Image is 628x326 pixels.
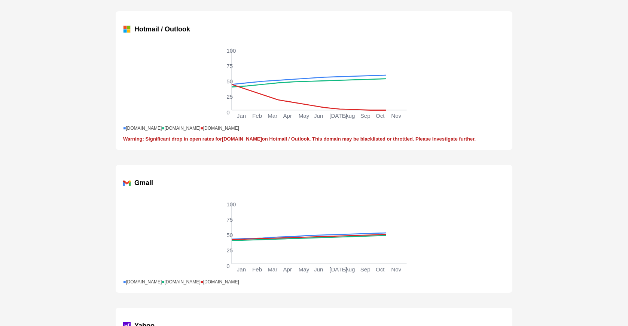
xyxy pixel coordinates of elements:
[123,178,505,188] h2: Gmail
[237,113,246,119] text: Jan
[360,267,371,273] text: Sep
[314,113,323,119] text: Jun
[252,267,262,273] text: Feb
[226,109,229,115] text: 0
[314,267,323,273] text: Jun
[226,63,233,69] text: 75
[360,113,371,119] text: Sep
[123,125,505,132] div: [DOMAIN_NAME] [DOMAIN_NAME] [DOMAIN_NAME]
[123,25,131,33] img: microsoft.com
[123,135,505,143] div: Warning: Significant drop in open rates for on Hotmail / Outlook. This domain may be blacklisted ...
[391,113,401,119] text: Nov
[123,179,131,187] img: Gmail_icon_%282020%29.svg
[201,279,203,285] span: ■
[226,47,236,53] text: 100
[283,267,292,273] text: Apr
[268,113,277,119] text: Mar
[226,263,229,269] text: 0
[222,136,262,142] strong: [DOMAIN_NAME]
[226,78,233,84] text: 50
[237,267,246,273] text: Jan
[123,279,505,285] div: [DOMAIN_NAME] [DOMAIN_NAME] [DOMAIN_NAME]
[299,267,310,273] text: May
[123,126,126,131] span: ■
[283,113,292,119] text: Apr
[376,113,385,119] text: Oct
[329,267,347,273] text: [DATE]
[226,216,233,223] text: 75
[391,267,401,273] text: Nov
[162,279,164,285] span: ■
[226,93,233,100] text: 25
[252,113,262,119] text: Feb
[268,267,277,273] text: Mar
[201,126,203,131] span: ■
[345,267,355,273] text: Aug
[123,279,126,285] span: ■
[329,113,347,119] text: [DATE]
[123,24,505,34] h2: Hotmail / Outlook
[345,113,355,119] text: Aug
[226,232,233,238] text: 50
[376,267,385,273] text: Oct
[162,126,164,131] span: ■
[226,201,236,207] text: 100
[299,113,310,119] text: May
[226,247,233,254] text: 25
